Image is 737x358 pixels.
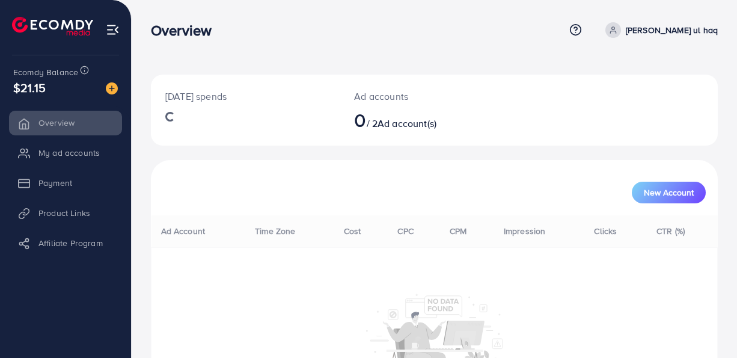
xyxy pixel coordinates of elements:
h2: / 2 [354,108,467,131]
a: [PERSON_NAME] ul haq [601,22,718,38]
span: Ad account(s) [378,117,436,130]
span: New Account [644,188,694,197]
span: Ecomdy Balance [13,66,78,78]
img: menu [106,23,120,37]
p: [DATE] spends [165,89,325,103]
span: $21.15 [13,79,46,96]
span: 0 [354,106,366,134]
p: Ad accounts [354,89,467,103]
button: New Account [632,182,706,203]
img: image [106,82,118,94]
img: logo [12,17,93,35]
p: [PERSON_NAME] ul haq [626,23,718,37]
h3: Overview [151,22,221,39]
